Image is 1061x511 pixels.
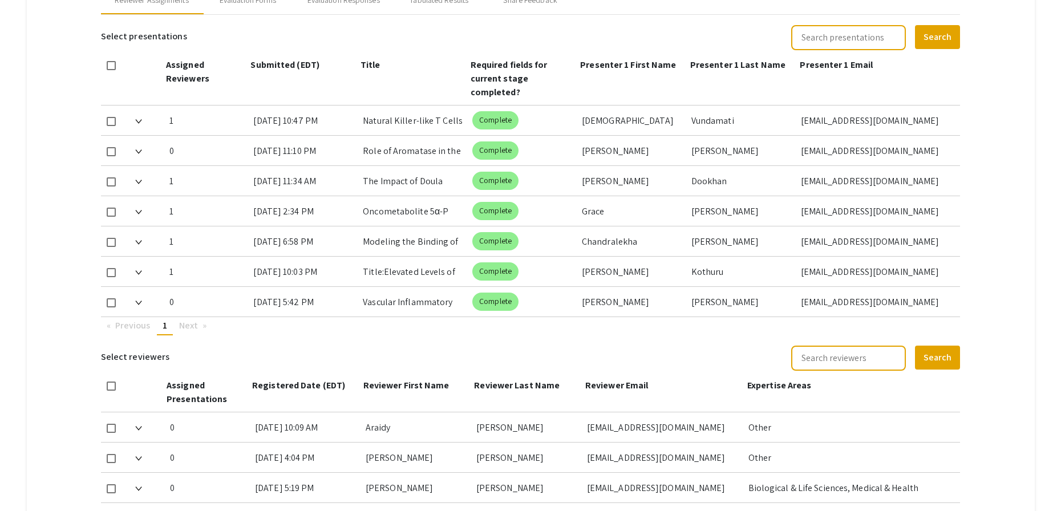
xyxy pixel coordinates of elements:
input: Search presentations [791,25,906,50]
span: 1 [163,319,167,331]
div: Natural Killer-like T Cells and Longevity: A Comparative Analysis [363,106,463,135]
div: [PERSON_NAME] [691,196,792,226]
div: Oncometabolite 5α-P Imbalance Through Altered Mammary [MEDICAL_DATA] Metabolism: A Biomarker and ... [363,196,463,226]
img: Expand arrow [135,240,142,245]
div: [PERSON_NAME] [582,287,682,317]
div: Vundamati [691,106,792,135]
ul: Pagination [101,317,961,335]
span: Assigned Reviewers [166,59,209,84]
div: [PERSON_NAME] [366,443,467,472]
span: Registered Date (EDT) [252,379,345,391]
div: [DATE] 10:09 AM [255,412,357,442]
div: [EMAIL_ADDRESS][DOMAIN_NAME] [587,443,739,472]
div: [EMAIL_ADDRESS][DOMAIN_NAME] [801,257,951,286]
img: Expand arrow [135,426,142,431]
div: Biological & Life Sciences, Medical & Health Sciences, Other [748,473,951,502]
div: Kothuru [691,257,792,286]
div: [DATE] 5:42 PM [253,287,354,317]
span: Previous [115,319,151,331]
div: 1 [169,166,245,196]
span: Reviewer First Name [363,379,449,391]
iframe: Chat [9,460,48,502]
div: [DATE] 4:04 PM [255,443,357,472]
span: Assigned Presentations [167,379,227,405]
div: [EMAIL_ADDRESS][DOMAIN_NAME] [587,473,739,502]
h6: Select presentations [101,24,187,49]
span: Submitted (EDT) [250,59,319,71]
img: Expand arrow [135,119,142,124]
img: Expand arrow [135,270,142,275]
div: [EMAIL_ADDRESS][DOMAIN_NAME] [801,287,951,317]
div: [DATE] 10:03 PM [253,257,354,286]
img: Expand arrow [135,301,142,305]
div: Vascular Inflammatory Studies with Engineered Bioreactors [363,287,463,317]
div: [PERSON_NAME] [691,226,792,256]
div: Title:Elevated Levels of Interleukin-11 and Matrix Metalloproteinase-9 in the Serum of Patients w... [363,257,463,286]
div: 1 [169,106,245,135]
div: [PERSON_NAME] [691,287,792,317]
div: 0 [170,412,246,442]
span: Next [179,319,198,331]
div: [DATE] 10:47 PM [253,106,354,135]
span: Reviewer Last Name [474,379,560,391]
div: [DATE] 11:10 PM [253,136,354,165]
span: Expertise Areas [747,379,812,391]
div: Modeling the Binding of Dendrin and PTPN14 to KIBRA [363,226,463,256]
div: Dookhan [691,166,792,196]
div: [PERSON_NAME] [582,136,682,165]
div: 0 [169,287,245,317]
div: [PERSON_NAME] [476,473,578,502]
button: Search [915,25,960,49]
img: Expand arrow [135,456,142,461]
img: Expand arrow [135,486,142,491]
div: Other [748,412,951,442]
img: Expand arrow [135,149,142,154]
div: [EMAIL_ADDRESS][DOMAIN_NAME] [801,226,951,256]
span: Presenter 1 Email [800,59,873,71]
div: 1 [169,226,245,256]
div: Grace [582,196,682,226]
div: [EMAIL_ADDRESS][DOMAIN_NAME] [587,412,739,442]
div: 0 [169,136,245,165]
div: [EMAIL_ADDRESS][DOMAIN_NAME] [801,166,951,196]
div: The Impact of Doula Support on Maternal Mental Health, NeonatalOutcomes, and Epidural Use: Correl... [363,166,463,196]
mat-chip: Complete [472,141,519,160]
button: Search [915,346,960,370]
div: [PERSON_NAME] [476,412,578,442]
div: [PERSON_NAME] [582,166,682,196]
div: 1 [169,196,245,226]
mat-chip: Complete [472,111,519,129]
div: 1 [169,257,245,286]
span: Title [361,59,380,71]
div: [PERSON_NAME] [582,257,682,286]
div: Other [748,443,951,472]
mat-chip: Complete [472,293,519,311]
div: [PERSON_NAME] [691,136,792,165]
div: 0 [170,443,246,472]
mat-chip: Complete [472,202,519,220]
div: [DEMOGRAPHIC_DATA] [582,106,682,135]
span: Required fields for current stage completed? [471,59,548,98]
mat-chip: Complete [472,172,519,190]
img: Expand arrow [135,210,142,214]
div: Role of Aromatase in the Conversion of 11-Oxyandrogens to [MEDICAL_DATA]: Mechanisms and Implicat... [363,136,463,165]
div: Chandralekha [582,226,682,256]
div: [EMAIL_ADDRESS][DOMAIN_NAME] [801,196,951,226]
mat-chip: Complete [472,232,519,250]
div: [PERSON_NAME] [476,443,578,472]
mat-chip: Complete [472,262,519,281]
div: [DATE] 6:58 PM [253,226,354,256]
span: Reviewer Email [585,379,648,391]
div: [PERSON_NAME] [366,473,467,502]
img: Expand arrow [135,180,142,184]
h6: Select reviewers [101,344,170,370]
div: Araidy [366,412,467,442]
span: Presenter 1 Last Name [690,59,785,71]
div: [EMAIL_ADDRESS][DOMAIN_NAME] [801,106,951,135]
div: [EMAIL_ADDRESS][DOMAIN_NAME] [801,136,951,165]
input: Search reviewers [791,346,906,371]
div: [DATE] 2:34 PM [253,196,354,226]
span: Presenter 1 First Name [580,59,676,71]
div: [DATE] 5:19 PM [255,473,357,502]
div: [DATE] 11:34 AM [253,166,354,196]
